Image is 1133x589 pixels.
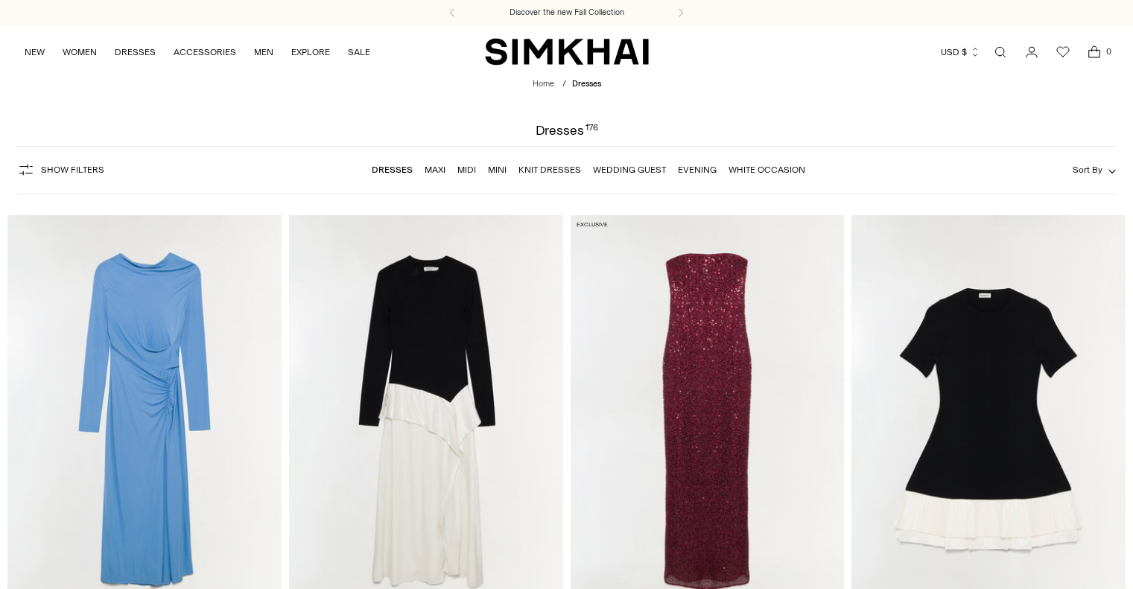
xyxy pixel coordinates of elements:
a: Discover the new Fall Collection [510,7,624,19]
button: USD $ [941,36,980,69]
a: DRESSES [115,36,156,69]
a: Wishlist [1048,37,1078,67]
a: Home [533,79,554,89]
a: Wedding Guest [593,165,666,175]
a: ACCESSORIES [174,36,236,69]
a: WOMEN [63,36,97,69]
a: Open search modal [986,37,1015,67]
span: Show Filters [41,165,104,175]
button: Show Filters [17,158,104,182]
span: 0 [1102,45,1115,58]
a: Open cart modal [1079,37,1109,67]
a: Go to the account page [1017,37,1047,67]
button: Sort By [1073,162,1116,178]
div: / [562,78,566,91]
a: SIMKHAI [485,37,649,66]
a: Mini [488,165,507,175]
a: Midi [457,165,476,175]
span: Sort By [1073,165,1102,175]
nav: Linked collections [372,154,805,185]
a: White Occasion [729,165,805,175]
a: Knit Dresses [518,165,581,175]
nav: breadcrumbs [533,78,601,91]
a: NEW [25,36,45,69]
div: 176 [585,124,598,137]
a: Maxi [425,165,445,175]
a: MEN [254,36,273,69]
a: SALE [348,36,370,69]
h1: Dresses [536,124,598,137]
a: Evening [678,165,717,175]
a: EXPLORE [291,36,330,69]
span: Dresses [572,79,601,89]
a: Dresses [372,165,413,175]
